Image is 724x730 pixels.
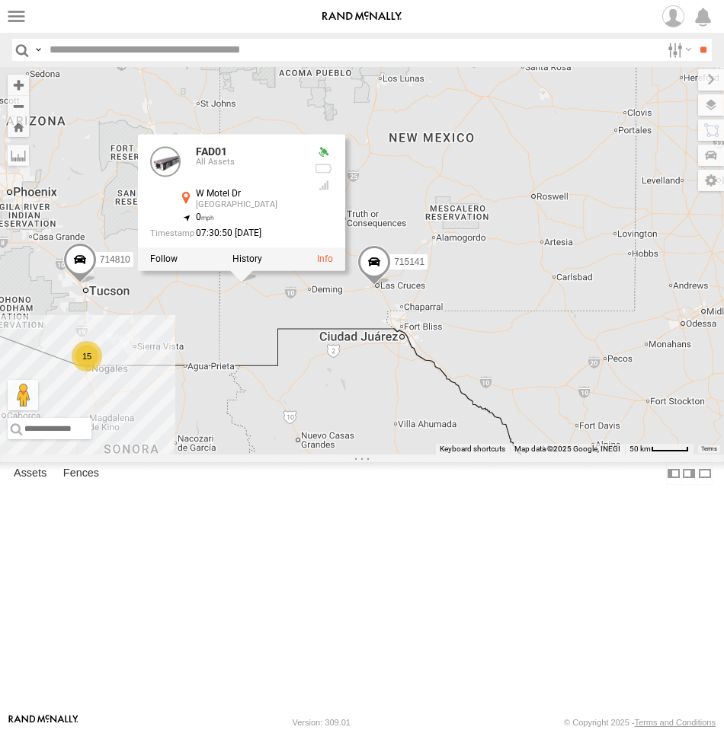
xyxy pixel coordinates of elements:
[698,170,724,191] label: Map Settings
[8,95,29,116] button: Zoom out
[697,462,713,484] label: Hide Summary Table
[56,463,107,484] label: Fences
[196,200,303,209] div: [GEOGRAPHIC_DATA]
[394,256,424,266] span: 715141
[322,11,402,22] img: rand-logo.svg
[8,75,29,95] button: Zoom in
[293,718,351,727] div: Version: 309.01
[72,341,102,371] div: 15
[440,444,505,454] button: Keyboard shortcuts
[629,445,651,453] span: 50 km
[150,146,181,177] a: View Asset Details
[32,39,44,61] label: Search Query
[317,253,333,264] a: View Asset Details
[150,253,178,264] label: Realtime tracking of Asset
[196,158,303,167] div: All Assets
[150,228,303,238] div: Date/time of location update
[315,146,333,158] div: Valid GPS Fix
[666,462,681,484] label: Dock Summary Table to the Left
[8,380,38,410] button: Drag Pegman onto the map to open Street View
[662,39,694,61] label: Search Filter Options
[625,444,694,454] button: Map Scale: 50 km per 46 pixels
[681,462,697,484] label: Dock Summary Table to the Right
[564,718,716,727] div: © Copyright 2025 -
[514,445,620,453] span: Map data ©2025 Google, INEGI
[315,163,333,175] div: No battery health information received from this device.
[100,254,130,265] span: 714810
[8,116,29,137] button: Zoom Home
[196,212,215,222] span: 0
[196,189,303,199] div: W Motel Dr
[8,145,29,166] label: Measure
[232,253,262,264] label: View Asset History
[635,718,716,727] a: Terms and Conditions
[8,715,78,730] a: Visit our Website
[315,179,333,191] div: Last Event GSM Signal Strength
[6,463,54,484] label: Assets
[701,446,717,452] a: Terms (opens in new tab)
[196,145,227,158] a: FAD01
